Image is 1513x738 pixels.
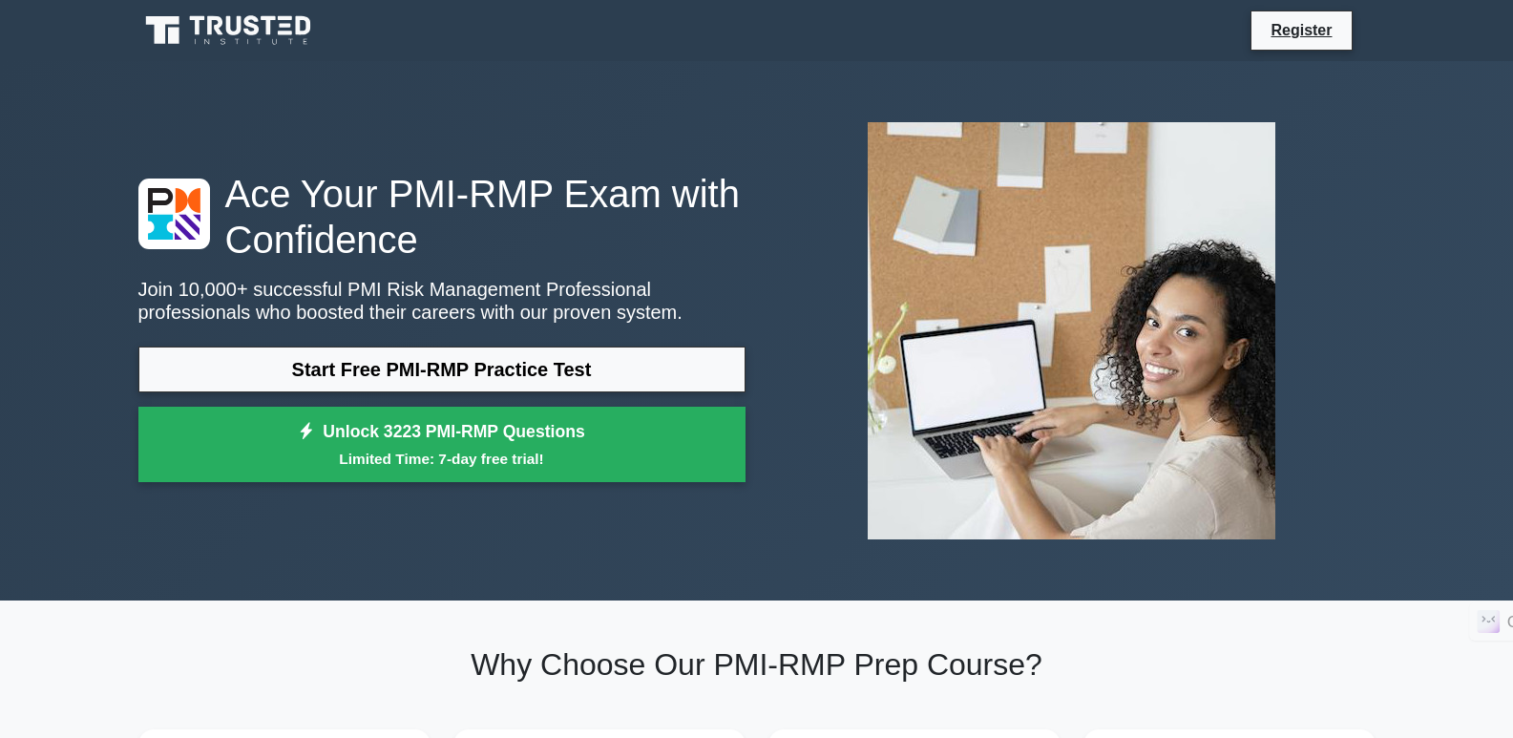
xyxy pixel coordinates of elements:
p: Join 10,000+ successful PMI Risk Management Professional professionals who boosted their careers ... [138,278,746,324]
a: Register [1259,18,1343,42]
a: Start Free PMI-RMP Practice Test [138,347,746,392]
h1: Ace Your PMI-RMP Exam with Confidence [138,171,746,263]
a: Unlock 3223 PMI-RMP QuestionsLimited Time: 7-day free trial! [138,407,746,483]
h2: Why Choose Our PMI-RMP Prep Course? [138,646,1376,683]
small: Limited Time: 7-day free trial! [162,448,722,470]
